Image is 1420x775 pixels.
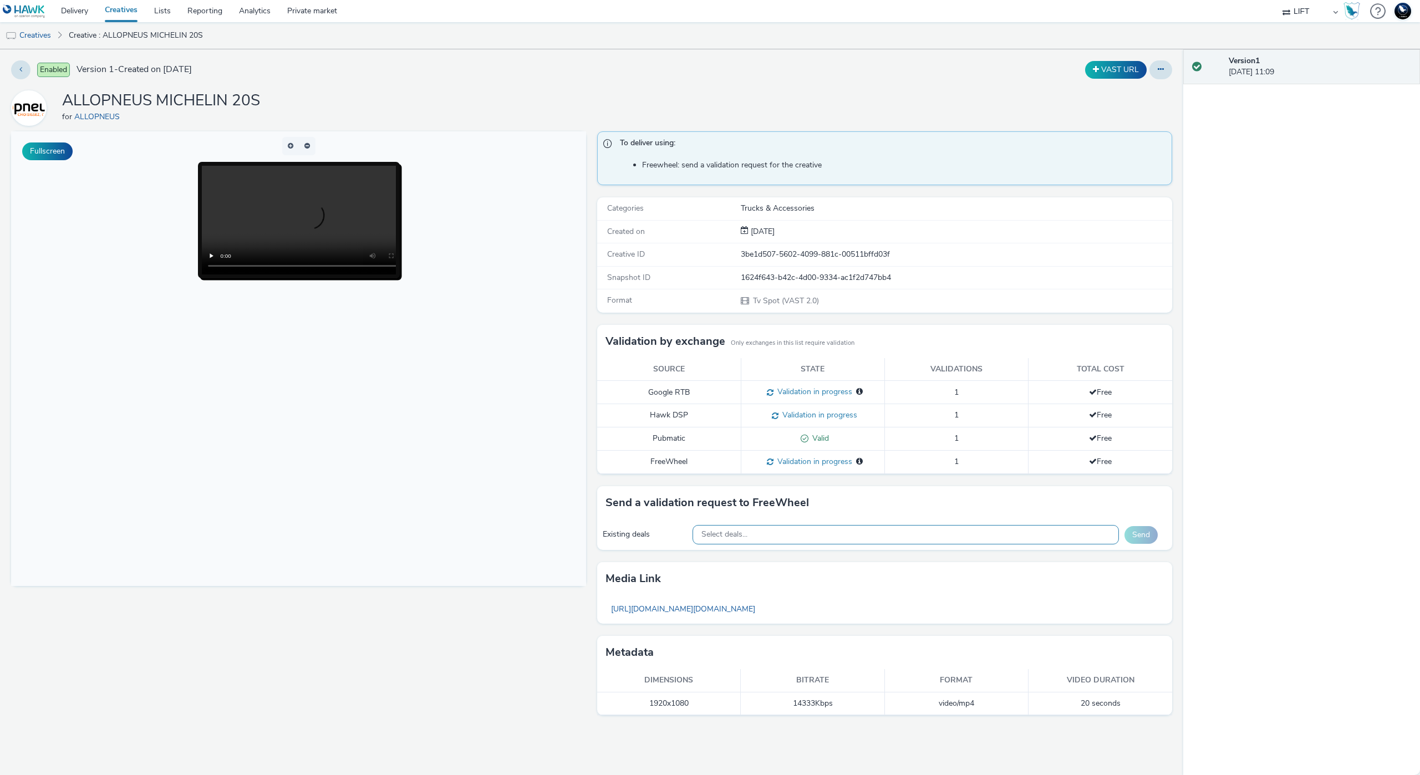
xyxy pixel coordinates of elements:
span: 1 [954,433,959,443]
td: FreeWheel [597,450,741,473]
span: 1 [954,456,959,467]
div: Creation 03 October 2025, 11:09 [749,226,775,237]
th: Format [885,669,1029,692]
span: Validation in progress [773,456,852,467]
th: Source [597,358,741,381]
span: 1 [954,410,959,420]
th: Video duration [1029,669,1172,692]
td: Pubmatic [597,427,741,451]
img: Support Hawk [1394,3,1411,19]
span: Select deals... [701,530,747,539]
button: Send [1124,526,1158,544]
div: Duplicate the creative as a VAST URL [1082,61,1149,79]
span: Enabled [37,63,70,77]
span: Free [1089,456,1112,467]
span: Version 1 - Created on [DATE] [77,63,192,76]
span: Format [607,295,632,305]
span: Snapshot ID [607,272,650,283]
h3: Media link [605,570,661,587]
span: Free [1089,387,1112,397]
td: 14333 Kbps [741,692,884,715]
span: Categories [607,203,644,213]
button: Fullscreen [22,142,73,160]
th: State [741,358,884,381]
img: Hawk Academy [1343,2,1360,20]
a: ALLOPNEUS [11,103,51,113]
div: 3be1d507-5602-4099-881c-00511bffd03f [741,249,1171,260]
th: Dimensions [597,669,741,692]
td: Google RTB [597,381,741,404]
td: Hawk DSP [597,404,741,427]
span: Created on [607,226,645,237]
h3: Send a validation request to FreeWheel [605,494,809,511]
img: tv [6,30,17,42]
h1: ALLOPNEUS MICHELIN 20S [62,90,260,111]
span: Validation in progress [778,410,857,420]
li: Freewheel: send a validation request for the creative [642,160,1166,171]
img: ALLOPNEUS [13,92,45,124]
span: Free [1089,433,1112,443]
span: 1 [954,387,959,397]
th: Validations [885,358,1029,381]
strong: Version 1 [1229,55,1260,66]
td: 1920x1080 [597,692,741,715]
a: ALLOPNEUS [74,111,124,122]
a: [URL][DOMAIN_NAME][DOMAIN_NAME] [605,598,761,620]
td: 20 seconds [1029,692,1172,715]
img: undefined Logo [3,4,45,18]
small: Only exchanges in this list require validation [731,339,854,348]
div: Existing deals [603,529,687,540]
span: Free [1089,410,1112,420]
span: [DATE] [749,226,775,237]
th: Total cost [1029,358,1172,381]
a: Hawk Academy [1343,2,1365,20]
span: Valid [808,433,829,443]
td: video/mp4 [885,692,1029,715]
span: for [62,111,74,122]
button: VAST URL [1085,61,1147,79]
th: Bitrate [741,669,884,692]
span: Creative ID [607,249,645,259]
h3: Metadata [605,644,654,661]
a: Creative : ALLOPNEUS MICHELIN 20S [63,22,208,49]
div: [DATE] 11:09 [1229,55,1411,78]
h3: Validation by exchange [605,333,725,350]
span: Validation in progress [773,386,852,397]
span: To deliver using: [620,137,1161,152]
div: 1624f643-b42c-4d00-9334-ac1f2d747bb4 [741,272,1171,283]
div: Trucks & Accessories [741,203,1171,214]
span: Tv Spot (VAST 2.0) [752,295,819,306]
